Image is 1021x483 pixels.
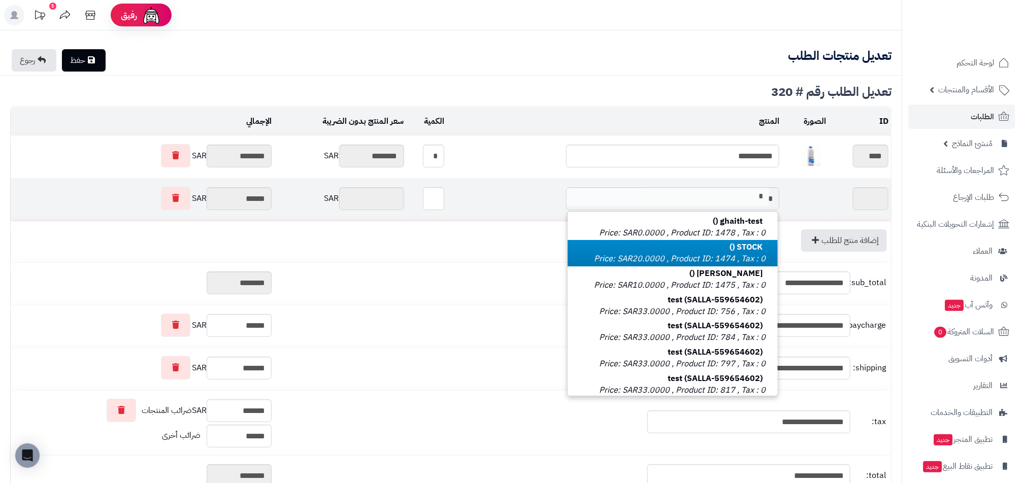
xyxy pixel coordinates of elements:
span: التقارير [973,378,993,393]
div: SAR [13,144,272,167]
span: إشعارات التحويلات البنكية [917,217,994,231]
a: تطبيق نقاط البيعجديد [908,454,1015,478]
td: الإجمالي [11,108,274,135]
a: لوحة التحكم [908,51,1015,75]
a: السلات المتروكة0 [908,320,1015,344]
small: Price: SAR33.0000 , Product ID: 817 , Tax : 0 [599,384,766,396]
a: تحديثات المنصة [27,5,52,28]
span: التطبيقات والخدمات [931,405,993,420]
span: وآتس آب [944,298,993,312]
a: التطبيقات والخدمات [908,400,1015,425]
b: تعديل منتجات الطلب [788,47,892,65]
td: المنتج [447,108,782,135]
td: الصورة [782,108,829,135]
a: إشعارات التحويلات البنكية [908,212,1015,236]
div: SAR [13,356,272,379]
div: SAR [13,187,272,210]
a: أدوات التسويق [908,347,1015,371]
a: المراجعات والأسئلة [908,158,1015,183]
span: جديد [923,461,942,472]
b: test (SALLA-559654602) [668,294,768,306]
small: Price: SAR33.0000 , Product ID: 756 , Tax : 0 [599,305,766,318]
a: التقارير [908,373,1015,398]
small: Price: SAR33.0000 , Product ID: 797 , Tax : 0 [599,358,766,370]
span: مُنشئ النماذج [952,136,993,151]
span: paycharge: [853,320,886,331]
a: حفظ [62,49,106,72]
img: 1759918127-1700260736-29-1100x1100-40x40.png [801,146,821,166]
div: SAR [277,187,404,210]
b: [PERSON_NAME] () [689,267,768,280]
span: ضرائب المنتجات [142,405,192,417]
b: ghaith-test () [713,215,768,227]
div: SAR [13,399,272,422]
a: وآتس آبجديد [908,293,1015,317]
span: طلبات الإرجاع [953,190,994,204]
span: shipping: [853,362,886,374]
a: العملاء [908,239,1015,263]
small: Price: SAR0.0000 , Product ID: 1478 , Tax : 0 [599,227,766,239]
a: تطبيق المتجرجديد [908,427,1015,452]
b: STOCK () [730,241,768,253]
td: ID [829,108,891,135]
b: test (SALLA-559654602) [668,320,768,332]
div: تعديل الطلب رقم # 320 [10,86,892,98]
span: السلات المتروكة [933,325,994,339]
span: أدوات التسويق [948,352,993,366]
div: Open Intercom Messenger [15,443,40,468]
a: إضافة منتج للطلب [801,229,887,252]
span: 0 [934,327,946,338]
span: لوحة التحكم [957,56,994,70]
span: الطلبات [971,110,994,124]
small: Price: SAR33.0000 , Product ID: 784 , Tax : 0 [599,331,766,343]
span: total: [853,470,886,481]
span: تطبيق نقاط البيع [922,459,993,473]
a: المدونة [908,266,1015,290]
span: جديد [945,300,964,311]
b: test (SALLA-559654602) [668,372,768,385]
td: الكمية [407,108,447,135]
span: جديد [934,434,952,445]
div: 5 [49,3,56,10]
a: طلبات الإرجاع [908,185,1015,210]
a: الطلبات [908,105,1015,129]
img: ai-face.png [141,5,161,25]
a: رجوع [12,49,56,72]
span: ضرائب أخرى [162,430,201,442]
b: test (SALLA-559654602) [668,346,768,358]
span: العملاء [973,244,993,258]
span: رفيق [121,9,137,21]
span: الأقسام والمنتجات [938,83,994,97]
small: Price: SAR20.0000 , Product ID: 1474 , Tax : 0 [594,253,766,265]
small: Price: SAR10.0000 , Product ID: 1475 , Tax : 0 [594,279,766,291]
div: SAR [277,145,404,167]
span: sub_total: [853,277,886,289]
span: المدونة [970,271,993,285]
td: سعر المنتج بدون الضريبة [274,108,407,135]
span: تطبيق المتجر [933,432,993,446]
span: tax: [853,416,886,428]
div: SAR [13,314,272,337]
span: المراجعات والأسئلة [937,163,994,178]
